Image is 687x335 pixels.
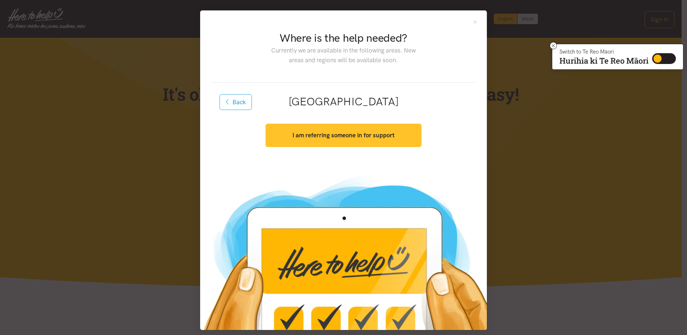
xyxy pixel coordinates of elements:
[220,94,252,110] button: Back
[223,94,464,109] h2: [GEOGRAPHIC_DATA]
[266,124,421,147] button: I am referring someone in for support
[266,46,421,65] p: Currently we are available in the following areas. New areas and regions will be available soon.
[292,132,395,139] strong: I am referring someone in for support
[559,58,649,64] p: Hurihia ki Te Reo Māori
[559,50,649,54] p: Switch to Te Reo Māori
[472,19,478,25] button: Close
[266,31,421,46] h2: Where is the help needed?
